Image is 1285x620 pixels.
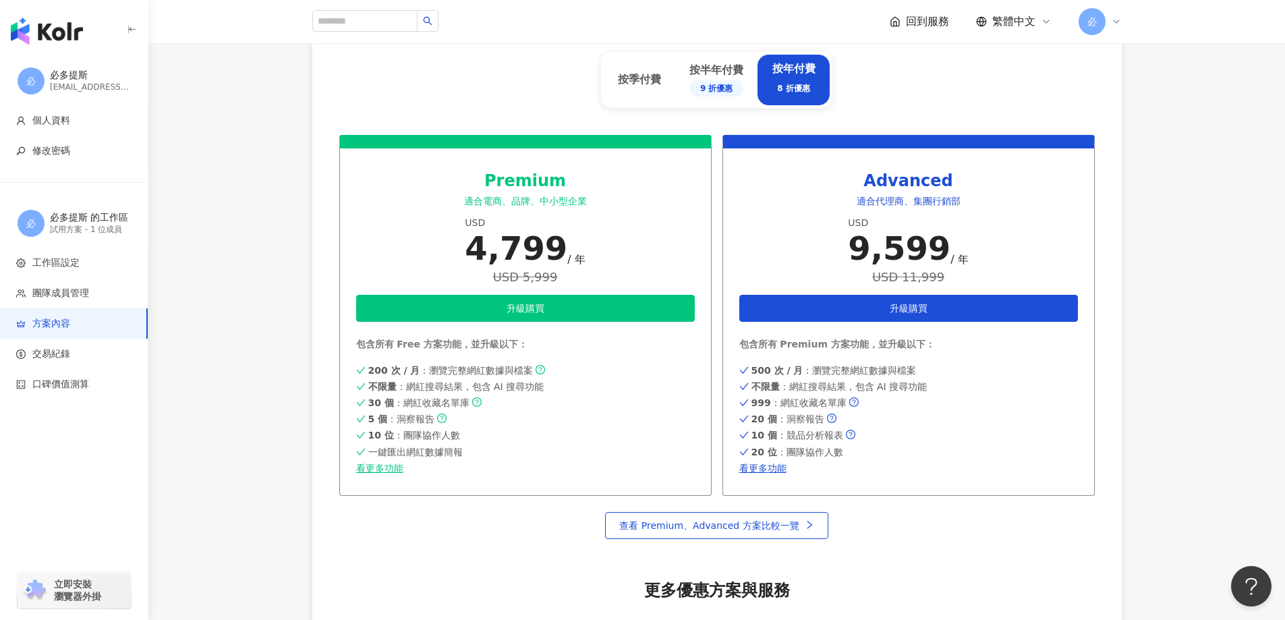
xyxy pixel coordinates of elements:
span: 繁體中文 [992,14,1035,29]
div: / 年 [950,252,968,267]
span: check [356,430,366,441]
span: user [16,116,26,125]
div: 包含所有 Free 方案功能，並升級以下： [356,338,695,351]
span: check [739,414,749,424]
div: Advanced [739,170,1078,193]
strong: 200 次 / 月 [368,365,420,376]
div: 更多優惠方案與服務 [339,580,1095,602]
strong: 不限量 [751,381,780,392]
a: 看更多功能 [739,463,1078,474]
span: 升級購買 [890,303,927,314]
strong: 20 位 [751,447,777,457]
span: question-circle [849,397,859,407]
span: ：團隊協作人數 [368,430,460,441]
div: [EMAIL_ADDRESS][DOMAIN_NAME] [50,82,131,93]
span: ：網紅搜尋結果，包含 AI 搜尋功能 [751,381,927,392]
span: ：洞察報告 [368,414,435,424]
div: USD 11,999 [848,270,968,284]
a: 看更多功能 [356,463,695,474]
strong: 10 個 [751,430,777,441]
div: USD 5,999 [465,270,585,284]
span: 立即安裝 瀏覽器外掛 [54,578,101,602]
span: 查看 Premium、Advanced 方案比較一覽 [619,520,799,531]
strong: 不限量 [368,381,397,392]
span: question-circle [846,430,855,439]
span: question-circle [536,365,545,374]
div: 按年付費 [772,61,816,98]
span: calculator [16,380,26,389]
div: 按半年付費 [689,63,743,96]
div: Premium [356,170,695,193]
strong: 999 [751,397,771,408]
a: chrome extension立即安裝 瀏覽器外掛 [18,572,131,609]
img: chrome extension [22,580,48,601]
span: ：網紅收藏名單庫 [368,397,469,408]
div: 試用方案 - 1 位成員 [50,224,131,235]
strong: 10 位 [368,430,394,441]
span: ：競品分析報表 [751,430,843,441]
span: 必 [1087,14,1097,29]
img: logo [11,18,83,45]
div: 包含所有 Premium 方案功能，並升級以下： [739,338,1078,351]
span: 一鍵匯出網紅數據簡報 [368,447,463,457]
strong: 500 次 / 月 [751,365,803,376]
span: right [805,520,814,530]
button: 升級購買 [356,295,695,322]
strong: 30 個 [368,397,394,408]
span: 工作區設定 [32,256,80,270]
span: ：瀏覽完整網紅數據與檔案 [751,365,917,376]
div: USD [848,217,968,230]
div: 按季付費 [618,72,661,87]
span: check [739,381,749,392]
div: USD [465,217,585,230]
strong: 20 個 [751,414,777,424]
span: 口碑價值測算 [32,378,89,391]
span: check [739,430,749,441]
div: / 年 [567,252,585,267]
iframe: Help Scout Beacon - Open [1231,566,1272,607]
span: check [356,365,366,376]
span: key [16,146,26,156]
span: search [423,16,432,26]
span: 修改密碼 [32,144,70,158]
span: dollar [16,349,26,359]
strong: 5 個 [368,414,388,424]
span: 適合電商、品牌、中小型企業 [464,196,587,206]
a: 回到服務 [890,14,949,29]
span: 團隊成員管理 [32,287,89,300]
span: question-circle [827,414,836,423]
span: check [739,397,749,408]
div: 必多提斯 [50,69,131,82]
span: ：團隊協作人數 [751,447,843,457]
span: check [356,447,366,457]
div: 必多提斯 的工作區 [50,211,131,225]
span: 升級購買 [507,303,544,314]
div: 4,799 [465,229,567,267]
span: check [739,447,749,457]
span: ：瀏覽完整網紅數據與檔案 [368,365,534,376]
span: 個人資料 [32,114,70,128]
span: ：網紅收藏名單庫 [751,397,847,408]
span: ：網紅搜尋結果，包含 AI 搜尋功能 [368,381,544,392]
div: 8 折優惠 [772,79,816,98]
span: 交易紀錄 [32,347,70,361]
span: check [356,414,366,424]
span: check [356,381,366,392]
div: 9,599 [848,229,950,267]
span: 適合代理商、集團行銷部 [857,196,961,206]
span: question-circle [437,414,447,423]
span: check [356,397,366,408]
div: 9 折優惠 [689,80,743,96]
span: check [739,365,749,376]
span: 回到服務 [906,14,949,29]
span: 必 [26,74,36,88]
button: 升級購買 [739,295,1078,322]
span: 必 [26,216,36,231]
a: 查看 Premium、Advanced 方案比較一覽right [605,512,828,539]
span: 方案內容 [32,317,70,331]
span: question-circle [472,397,482,407]
span: ：洞察報告 [751,414,824,424]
